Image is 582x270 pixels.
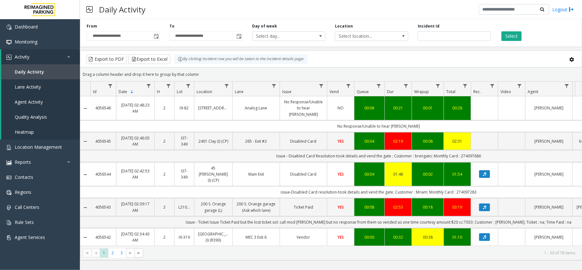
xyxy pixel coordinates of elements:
span: Monitoring [15,39,37,45]
span: Toggle popup [235,32,242,41]
a: Daily Activity [1,64,80,79]
a: 00:04 [358,171,381,177]
label: To [169,23,175,29]
img: 'icon' [6,175,12,180]
span: Lane Activity [15,84,41,90]
a: Id Filter Menu [106,82,115,90]
a: 00:02 [416,171,440,177]
a: [PERSON_NAME] [529,138,569,144]
a: YES [331,204,350,210]
span: Agent Activity [15,99,43,105]
span: Go to the last page [135,249,143,258]
div: 00:32 [389,234,408,240]
a: 4056542 [94,234,112,240]
div: 00:28 [448,105,467,111]
div: 00:01 [416,105,440,111]
img: 'icon' [6,160,12,165]
a: No Response/Unable to hear [PERSON_NAME] [284,99,323,117]
img: 'icon' [6,235,12,240]
span: Location [197,89,212,94]
div: Drag a column header and drop it here to group by that column [80,69,582,80]
span: YES [338,139,344,144]
span: Lane [235,89,244,94]
a: Lot Filter Menu [184,82,193,90]
div: By clicking Incident row you will be taken to the incident details page. [175,54,307,64]
a: Agent Filter Menu [563,82,571,90]
a: Disabled Card [284,171,323,177]
button: Export to PDF [87,54,127,64]
a: 01:10 [448,234,467,240]
a: Collapse Details [80,172,90,177]
span: Page 2 [108,249,117,257]
a: Collapse Details [80,205,90,210]
span: Select location... [335,32,393,41]
a: Ticket Paid [284,204,323,210]
span: Agent [528,89,538,94]
a: Collapse Details [80,106,90,111]
button: Select [501,31,522,41]
a: Queue Filter Menu [375,82,383,90]
a: 02:31 [448,138,467,144]
a: 2 [159,234,170,240]
a: Dur Filter Menu [402,82,410,90]
a: 200 S. Orange garage (L) [198,201,229,213]
a: [STREET_ADDRESS] [198,105,229,111]
a: 03:19 [448,204,467,210]
a: Logout [552,6,574,13]
div: Data table [80,82,582,246]
img: pageIcon [86,2,93,17]
a: 00:38 [416,234,440,240]
a: Agent Activity [1,94,80,109]
span: Daily Activity [15,69,44,75]
a: MEC 3 Exit 6 [237,234,276,240]
span: Dur [387,89,394,94]
a: [PERSON_NAME] [529,204,569,210]
a: Issue Filter Menu [317,82,326,90]
img: infoIcon.svg [178,57,183,62]
img: 'icon' [6,40,12,45]
a: I9-82 [178,105,190,111]
a: Vend Filter Menu [344,82,353,90]
span: Agent Services [15,234,45,240]
span: Rule Sets [15,219,34,225]
a: 2401 Clay (I) (CP) [198,138,229,144]
span: Video [501,89,511,94]
span: Heatmap [15,129,34,135]
a: Rec. Filter Menu [488,82,497,90]
a: 00:00 [358,234,381,240]
a: 02:19 [389,138,408,144]
a: L21086700 [178,204,190,210]
label: Day of week [252,23,277,29]
span: Page 3 [117,249,126,257]
a: [GEOGRAPHIC_DATA] (I) (R390) [198,231,229,243]
span: Issue [282,89,291,94]
a: I9-319 [178,234,190,240]
div: 01:48 [389,171,408,177]
div: 02:53 [389,204,408,210]
div: 01:54 [448,171,467,177]
a: I37-349 [178,168,190,180]
span: Call Centers [15,204,39,210]
a: Disabled Card [284,138,323,144]
span: Regions [15,189,31,195]
span: Rec. [473,89,481,94]
a: 265 - Exit #2 [237,138,276,144]
a: Heatmap [1,124,80,139]
span: Toggle popup [152,32,159,41]
a: 2 [159,204,170,210]
a: [DATE] 02:48:23 AM [120,102,151,114]
a: [DATE] 02:34:43 AM [120,231,151,243]
span: Id [93,89,97,94]
a: Activity [1,49,80,64]
a: 00:08 [416,138,440,144]
a: Lane Filter Menu [270,82,278,90]
a: H Filter Menu [164,82,173,90]
a: YES [331,138,350,144]
a: 4056546 [94,105,112,111]
span: Page 1 [100,249,108,257]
